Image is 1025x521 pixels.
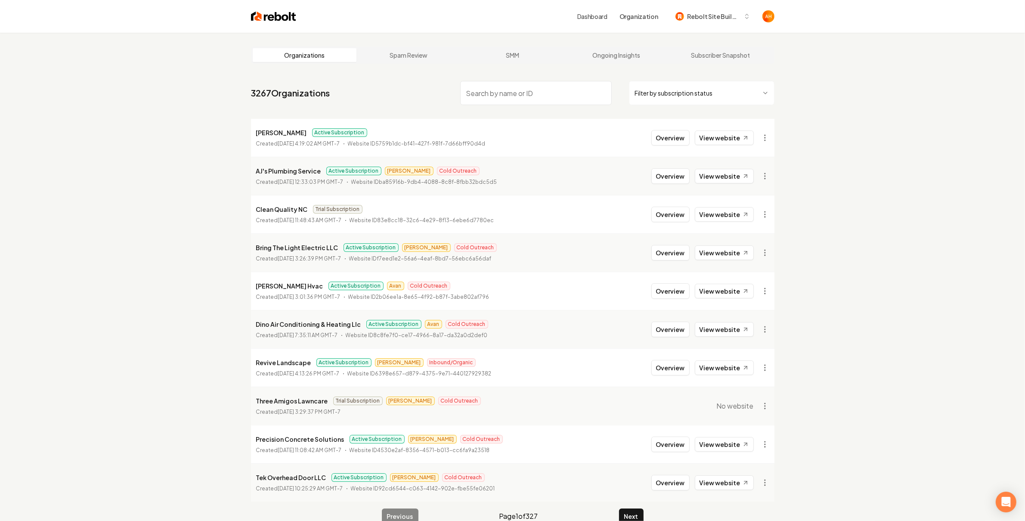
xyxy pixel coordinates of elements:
span: Cold Outreach [442,473,485,482]
a: View website [695,322,754,337]
time: [DATE] 11:48:43 AM GMT-7 [278,217,342,223]
span: Active Subscription [328,282,384,290]
span: Active Subscription [344,243,399,252]
p: Created [256,331,338,340]
p: Created [256,408,341,416]
button: Overview [651,322,690,337]
p: Website ID 83e8cc18-32c6-4e29-8f13-6ebe6d7780ec [350,216,494,225]
p: Created [256,369,340,378]
input: Search by name or ID [460,81,612,105]
a: Organizations [253,48,357,62]
a: View website [695,360,754,375]
button: Overview [651,168,690,184]
p: Website ID 6398e657-d879-4375-9e71-440127929382 [347,369,492,378]
span: Active Subscription [331,473,387,482]
p: Website ID 8c8fe7f0-ce17-4966-8a17-da32a0d2def0 [346,331,488,340]
p: Website ID 92cd6544-c063-4142-902e-fbe55fe06201 [351,484,495,493]
img: Rebolt Logo [251,10,296,22]
p: Created [256,293,341,301]
a: SMM [461,48,565,62]
span: Cold Outreach [438,397,481,405]
span: Avan [387,282,404,290]
a: View website [695,207,754,222]
time: [DATE] 4:19:02 AM GMT-7 [278,140,340,147]
a: View website [695,245,754,260]
p: Created [256,178,344,186]
span: Rebolt Site Builder [687,12,740,21]
p: Bring The Light Electric LLC [256,242,338,253]
span: Cold Outreach [446,320,488,329]
p: Dino Air Conditioning & Heating Llc [256,319,361,329]
span: Trial Subscription [313,205,362,214]
span: Active Subscription [326,167,381,175]
time: [DATE] 3:26:39 PM GMT-7 [278,255,341,262]
span: Cold Outreach [454,243,497,252]
a: Subscriber Snapshot [669,48,773,62]
p: Clean Quality NC [256,204,308,214]
p: Created [256,484,343,493]
p: Precision Concrete Solutions [256,434,344,444]
a: View website [695,284,754,298]
p: Created [256,140,340,148]
time: [DATE] 12:33:03 PM GMT-7 [278,179,344,185]
p: Three Amigos Lawncare [256,396,328,406]
button: Organization [614,9,663,24]
a: View website [695,437,754,452]
span: [PERSON_NAME] [390,473,439,482]
span: Cold Outreach [437,167,480,175]
span: Cold Outreach [408,282,450,290]
a: 3267Organizations [251,87,330,99]
time: [DATE] 4:13:26 PM GMT-7 [278,370,340,377]
button: Overview [651,360,690,375]
span: Trial Subscription [333,397,383,405]
span: [PERSON_NAME] [408,435,457,443]
p: Website ID ba85916b-9db4-4088-8c8f-8fbb32bdc5d5 [351,178,497,186]
span: No website [717,401,754,411]
p: Revive Landscape [256,357,311,368]
p: Website ID 5759b1dc-bf41-427f-981f-7d66bff90d4d [348,140,486,148]
p: Website ID 4530e2af-8356-4571-b013-cc6fa9a23518 [350,446,490,455]
p: AJ's Plumbing Service [256,166,321,176]
a: View website [695,169,754,183]
a: Dashboard [577,12,607,21]
p: [PERSON_NAME] Hvac [256,281,323,291]
span: [PERSON_NAME] [386,397,435,405]
time: [DATE] 3:29:37 PM GMT-7 [278,409,341,415]
time: [DATE] 7:35:11 AM GMT-7 [278,332,338,338]
button: Overview [651,283,690,299]
time: [DATE] 11:08:42 AM GMT-7 [278,447,342,453]
p: [PERSON_NAME] [256,127,307,138]
span: Active Subscription [312,128,367,137]
button: Overview [651,475,690,490]
time: [DATE] 3:01:36 PM GMT-7 [278,294,341,300]
img: Rebolt Site Builder [675,12,684,21]
p: Created [256,254,341,263]
span: [PERSON_NAME] [385,167,434,175]
p: Tek Overhead Door LLC [256,472,326,483]
span: Inbound/Organic [427,358,476,367]
a: View website [695,475,754,490]
p: Created [256,216,342,225]
span: [PERSON_NAME] [402,243,451,252]
button: Overview [651,207,690,222]
p: Created [256,446,342,455]
span: [PERSON_NAME] [375,358,424,367]
a: Ongoing Insights [564,48,669,62]
a: Spam Review [356,48,461,62]
span: Cold Outreach [460,435,503,443]
time: [DATE] 10:25:29 AM GMT-7 [278,485,343,492]
div: Open Intercom Messenger [996,492,1016,512]
span: Active Subscription [366,320,421,329]
button: Overview [651,245,690,260]
a: View website [695,130,754,145]
button: Open user button [762,10,774,22]
img: Anthony Hurgoi [762,10,774,22]
span: Active Subscription [316,358,372,367]
p: Website ID f7eed1e2-56a6-4eaf-8bd7-56ebc6a56daf [349,254,492,263]
button: Overview [651,130,690,146]
button: Overview [651,437,690,452]
p: Website ID 2b06ee1a-8e65-4f92-b87f-3abe802af796 [348,293,489,301]
span: Avan [425,320,442,329]
span: Active Subscription [350,435,405,443]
